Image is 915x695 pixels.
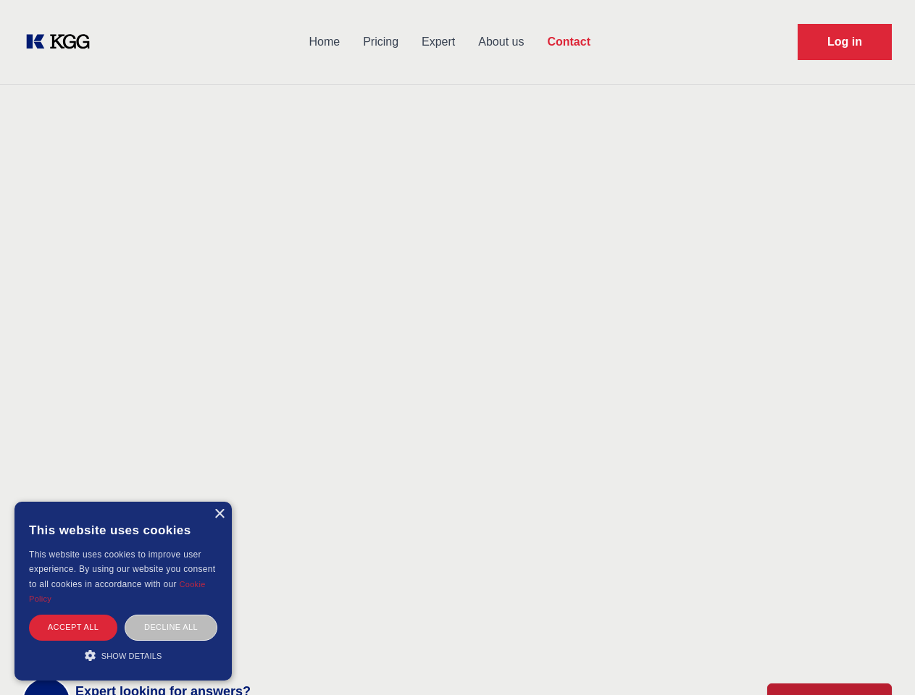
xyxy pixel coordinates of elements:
[297,23,351,61] a: Home
[29,513,217,547] div: This website uses cookies
[23,30,101,54] a: KOL Knowledge Platform: Talk to Key External Experts (KEE)
[29,615,117,640] div: Accept all
[467,23,535,61] a: About us
[351,23,410,61] a: Pricing
[125,615,217,640] div: Decline all
[29,648,217,662] div: Show details
[535,23,602,61] a: Contact
[798,24,892,60] a: Request Demo
[843,625,915,695] iframe: Chat Widget
[214,509,225,520] div: Close
[101,652,162,660] span: Show details
[29,549,215,589] span: This website uses cookies to improve user experience. By using our website you consent to all coo...
[410,23,467,61] a: Expert
[29,580,206,603] a: Cookie Policy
